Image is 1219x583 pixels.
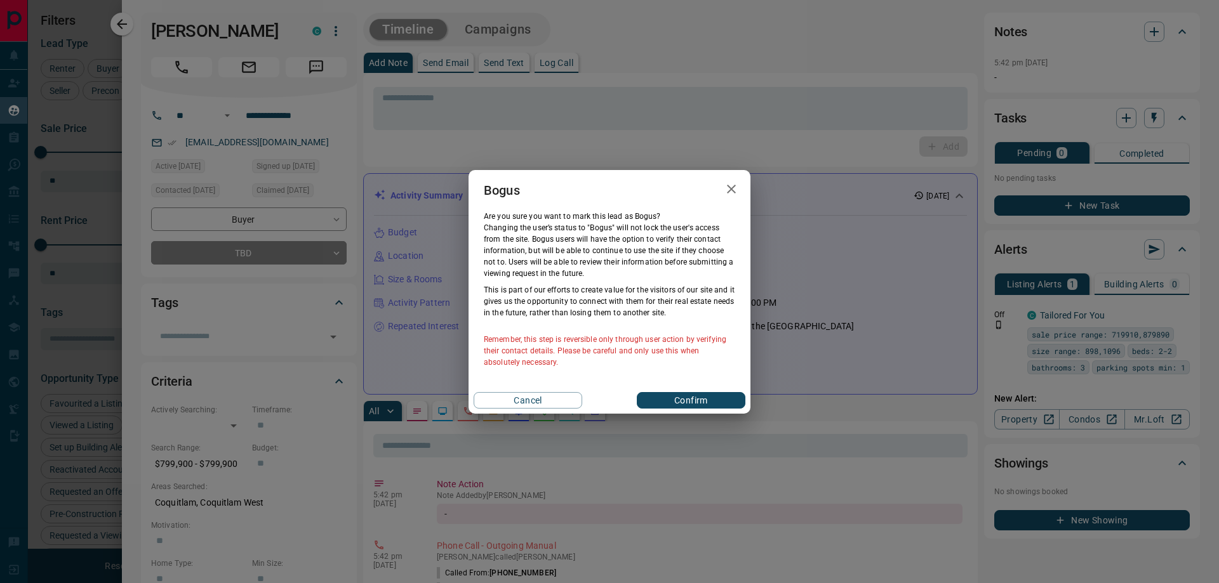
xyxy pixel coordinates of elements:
h2: Bogus [469,170,535,211]
button: Cancel [474,392,582,409]
p: This is part of our efforts to create value for the visitors of our site and it gives us the oppo... [484,284,735,318]
p: Are you sure you want to mark this lead as Bogus ? [484,211,735,222]
p: Remember, this step is reversible only through user action by verifying their contact details. Pl... [484,334,735,368]
p: Changing the user’s status to "Bogus" will not lock the user's access from the site. Bogus users ... [484,222,735,279]
button: Confirm [637,392,745,409]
